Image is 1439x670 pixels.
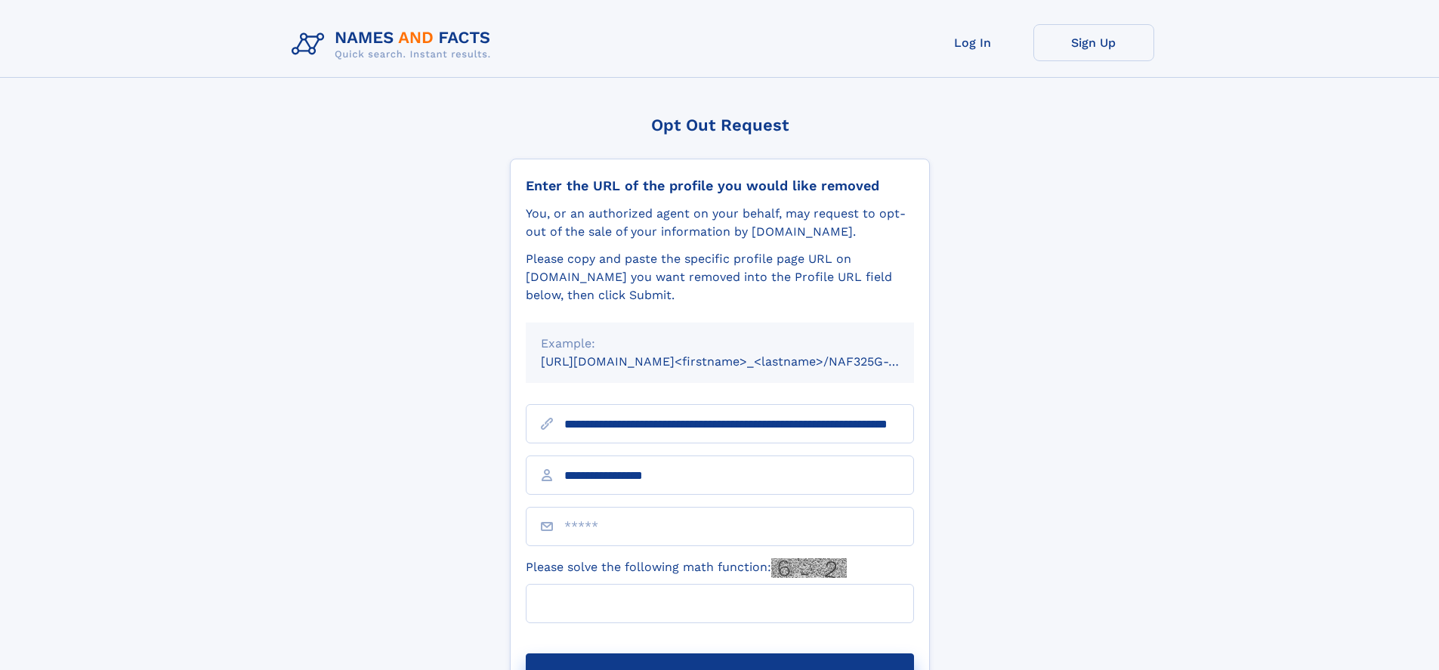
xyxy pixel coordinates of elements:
[541,354,943,369] small: [URL][DOMAIN_NAME]<firstname>_<lastname>/NAF325G-xxxxxxxx
[526,205,914,241] div: You, or an authorized agent on your behalf, may request to opt-out of the sale of your informatio...
[1033,24,1154,61] a: Sign Up
[526,250,914,304] div: Please copy and paste the specific profile page URL on [DOMAIN_NAME] you want removed into the Pr...
[286,24,503,65] img: Logo Names and Facts
[510,116,930,134] div: Opt Out Request
[526,178,914,194] div: Enter the URL of the profile you would like removed
[526,558,847,578] label: Please solve the following math function:
[541,335,899,353] div: Example:
[912,24,1033,61] a: Log In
